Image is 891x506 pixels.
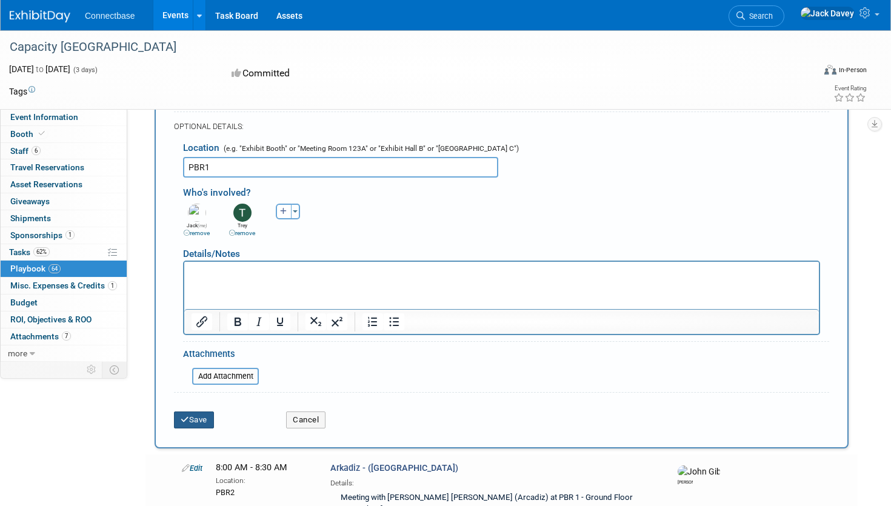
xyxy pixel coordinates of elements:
div: Event Rating [833,85,866,92]
span: Misc. Expenses & Credits [10,281,117,290]
span: (e.g. "Exhibit Booth" or "Meeting Room 123A" or "Exhibit Hall B" or "[GEOGRAPHIC_DATA] C") [221,144,519,153]
span: 62% [33,247,50,256]
span: Asset Reservations [10,179,82,189]
a: Shipments [1,210,127,227]
span: Connectbase [85,11,135,21]
a: Search [729,5,784,27]
span: Tasks [9,247,50,257]
img: Format-Inperson.png [824,65,836,75]
a: remove [229,230,255,236]
button: Italic [249,313,269,330]
td: Toggle Event Tabs [102,362,127,378]
span: Playbook [10,264,61,273]
span: Sponsorships [10,230,75,240]
button: Superscript [327,313,347,330]
span: 6 [32,146,41,155]
span: Booth [10,129,47,139]
div: Jack [177,222,216,238]
div: Details: [330,474,656,488]
iframe: Rich Text Area [184,262,819,309]
span: Shipments [10,213,51,223]
button: Bold [227,313,248,330]
img: ExhibitDay [10,10,70,22]
div: Attachments [183,348,259,364]
span: 1 [65,230,75,239]
span: (me) [198,223,207,228]
a: Sponsorships1 [1,227,127,244]
span: 1 [108,281,117,290]
a: Budget [1,295,127,311]
a: Asset Reservations [1,176,127,193]
a: more [1,345,127,362]
a: ROI, Objectives & ROO [1,311,127,328]
button: Save [174,411,214,428]
div: Capacity [GEOGRAPHIC_DATA] [5,36,794,58]
span: to [34,64,45,74]
a: Edit [182,464,202,473]
span: more [8,348,27,358]
span: [DATE] [DATE] [9,64,70,74]
td: Personalize Event Tab Strip [81,362,102,378]
span: Travel Reservations [10,162,84,172]
a: Event Information [1,109,127,125]
img: John Giblin [678,465,720,478]
img: Jack Davey [800,7,855,20]
button: Underline [270,313,290,330]
button: Bullet list [384,313,404,330]
span: Arkadiz - ([GEOGRAPHIC_DATA]) [330,463,458,473]
span: Staff [10,146,41,156]
div: PBR2 [216,486,312,498]
a: Attachments7 [1,328,127,345]
span: Event Information [10,112,78,122]
div: In-Person [838,65,867,75]
span: 64 [48,264,61,273]
div: John Giblin [678,478,693,485]
span: Location [183,142,219,153]
a: Travel Reservations [1,159,127,176]
span: Budget [10,298,38,307]
div: Trey [222,222,262,238]
img: T.jpg [233,204,252,222]
div: Event Format [739,63,867,81]
span: 7 [62,331,71,341]
a: Tasks62% [1,244,127,261]
div: OPTIONAL DETAILS: [174,121,829,132]
span: (3 days) [72,66,98,74]
span: Giveaways [10,196,50,206]
div: Location: [216,474,312,486]
div: Committed [228,63,502,84]
i: Booth reservation complete [39,130,45,137]
a: Staff6 [1,143,127,159]
span: 8:00 AM - 8:30 AM [216,462,287,473]
a: Booth [1,126,127,142]
div: Details/Notes [183,238,820,261]
a: remove [184,230,210,236]
span: Search [745,12,773,21]
span: ROI, Objectives & ROO [10,315,92,324]
button: Insert/edit link [192,313,212,330]
a: Misc. Expenses & Credits1 [1,278,127,294]
a: Giveaways [1,193,127,210]
td: Tags [9,85,35,98]
button: Subscript [305,313,326,330]
span: Attachments [10,331,71,341]
button: Numbered list [362,313,383,330]
button: Cancel [286,411,325,428]
div: Who's involved? [183,181,829,201]
a: Playbook64 [1,261,127,277]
